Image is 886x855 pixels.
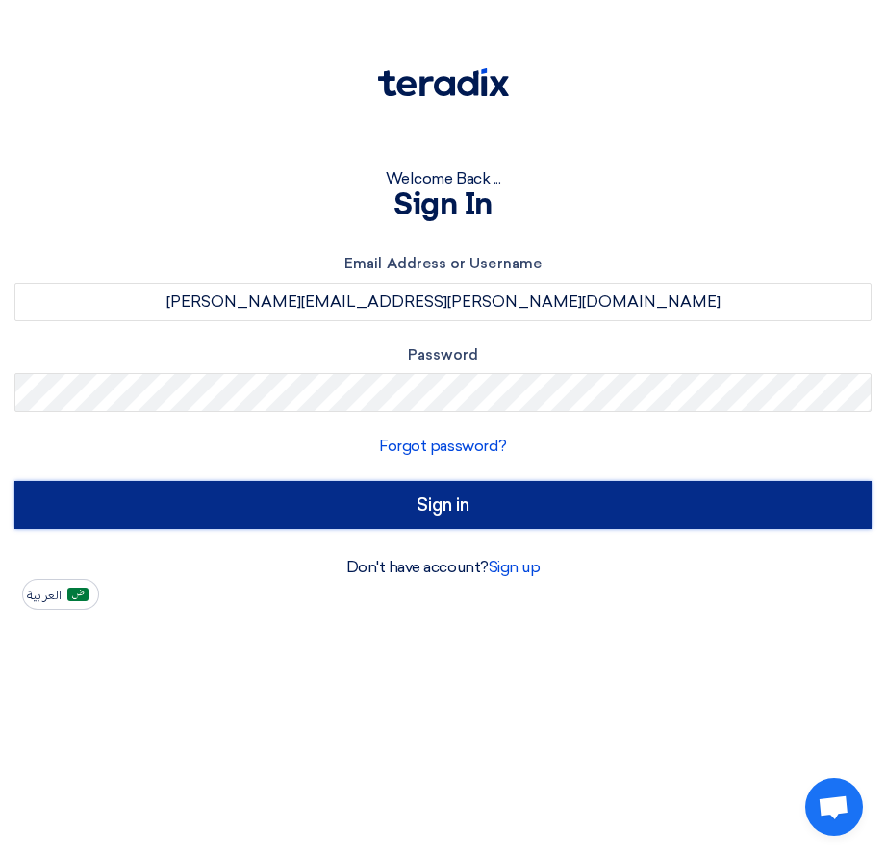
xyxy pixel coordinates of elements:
[67,588,89,602] img: ar-AR.png
[14,253,872,275] label: Email Address or Username
[14,283,872,321] input: Enter your business email or username
[379,437,506,455] a: Forgot password?
[22,579,99,610] button: العربية
[27,589,62,602] span: العربية
[14,344,872,366] label: Password
[14,167,872,190] div: Welcome Back ...
[378,68,509,97] img: Teradix logo
[805,778,863,836] div: Open chat
[489,558,541,576] a: Sign up
[14,481,872,529] input: Sign in
[14,556,872,579] div: Don't have account?
[14,190,872,221] h1: Sign In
